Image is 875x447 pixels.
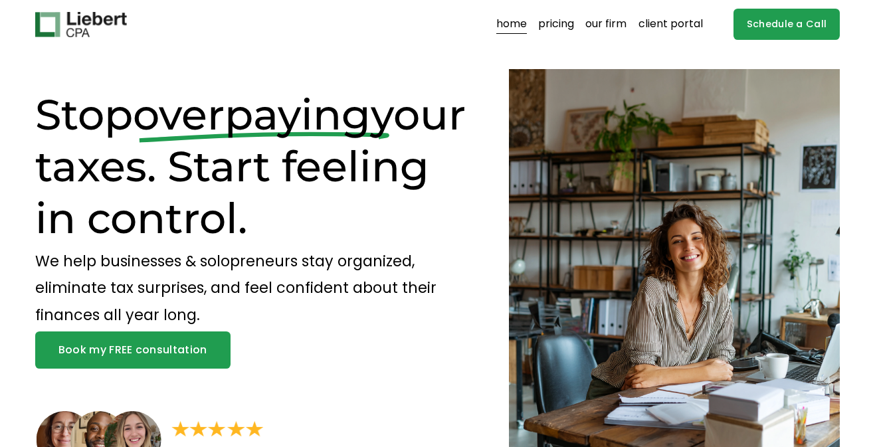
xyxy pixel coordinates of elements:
a: our firm [585,14,627,35]
a: client portal [638,14,703,35]
a: Schedule a Call [733,9,840,40]
a: Book my FREE consultation [35,331,231,369]
span: overpaying [133,89,371,140]
p: We help businesses & solopreneurs stay organized, eliminate tax surprises, and feel confident abo... [35,248,468,329]
img: Liebert CPA [35,12,127,37]
a: home [496,14,527,35]
h1: Stop your taxes. Start feeling in control. [35,89,468,244]
a: pricing [538,14,574,35]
